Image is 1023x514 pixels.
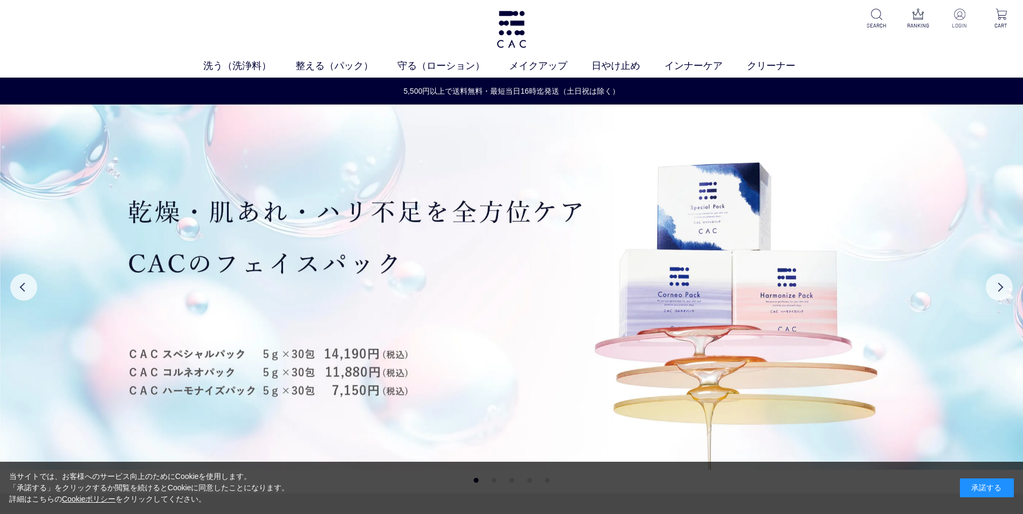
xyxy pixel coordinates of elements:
[1,86,1022,97] a: 5,500円以上で送料無料・最短当日16時迄発送（土日祝は除く）
[988,22,1014,30] p: CART
[863,22,890,30] p: SEARCH
[664,59,747,73] a: インナーケア
[509,59,592,73] a: メイクアップ
[986,274,1013,301] button: Next
[495,11,528,48] img: logo
[905,22,931,30] p: RANKING
[296,59,397,73] a: 整える（パック）
[592,59,664,73] a: 日やけ止め
[747,59,820,73] a: クリーナー
[863,9,890,30] a: SEARCH
[946,22,973,30] p: LOGIN
[946,9,973,30] a: LOGIN
[397,59,509,73] a: 守る（ローション）
[905,9,931,30] a: RANKING
[62,495,116,503] a: Cookieポリシー
[960,478,1014,497] div: 承諾する
[9,471,290,505] div: 当サイトでは、お客様へのサービス向上のためにCookieを使用します。 「承諾する」をクリックするか閲覧を続けるとCookieに同意したことになります。 詳細はこちらの をクリックしてください。
[988,9,1014,30] a: CART
[10,274,37,301] button: Previous
[203,59,296,73] a: 洗う（洗浄料）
